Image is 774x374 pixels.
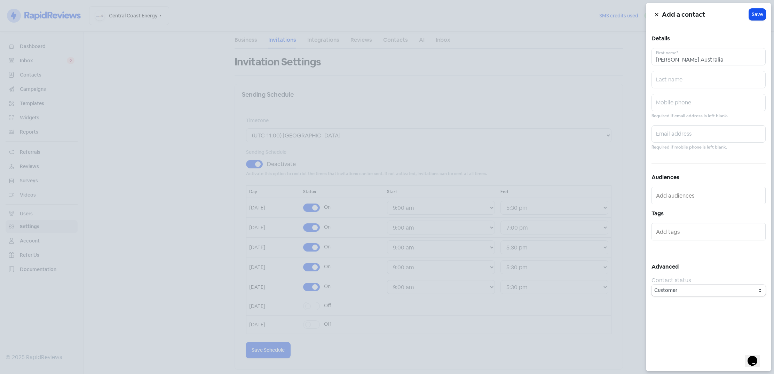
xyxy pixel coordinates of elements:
input: First name [651,48,766,65]
input: Add audiences [656,190,763,201]
span: Save [752,11,763,18]
iframe: chat widget [745,346,767,367]
div: Contact status [651,276,766,285]
h5: Advanced [651,262,766,272]
input: Last name [651,71,766,88]
h5: Details [651,33,766,44]
input: Add tags [656,226,763,237]
input: Mobile phone [651,94,766,111]
small: Required if email address is left blank. [651,113,728,119]
h5: Audiences [651,172,766,183]
button: Save [749,9,766,20]
h5: Add a contact [662,9,749,20]
input: Email address [651,125,766,143]
h5: Tags [651,208,766,219]
small: Required if mobile phone is left blank. [651,144,727,151]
